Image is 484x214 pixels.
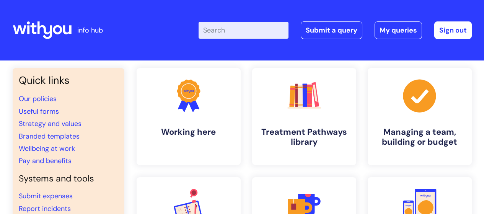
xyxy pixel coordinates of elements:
a: Useful forms [19,107,59,116]
h4: Managing a team, building or budget [374,127,466,147]
h3: Quick links [19,74,118,87]
h4: Systems and tools [19,173,118,184]
p: info hub [77,24,103,36]
a: Pay and benefits [19,156,72,165]
a: Our policies [19,94,57,103]
a: Submit a query [301,21,362,39]
a: Strategy and values [19,119,81,128]
div: | - [199,21,472,39]
h4: Treatment Pathways library [258,127,350,147]
input: Search [199,22,288,39]
a: Sign out [434,21,472,39]
a: My queries [375,21,422,39]
a: Wellbeing at work [19,144,75,153]
a: Working here [137,68,241,165]
a: Managing a team, building or budget [368,68,472,165]
a: Branded templates [19,132,80,141]
h4: Working here [143,127,235,137]
a: Treatment Pathways library [252,68,356,165]
a: Submit expenses [19,191,73,201]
